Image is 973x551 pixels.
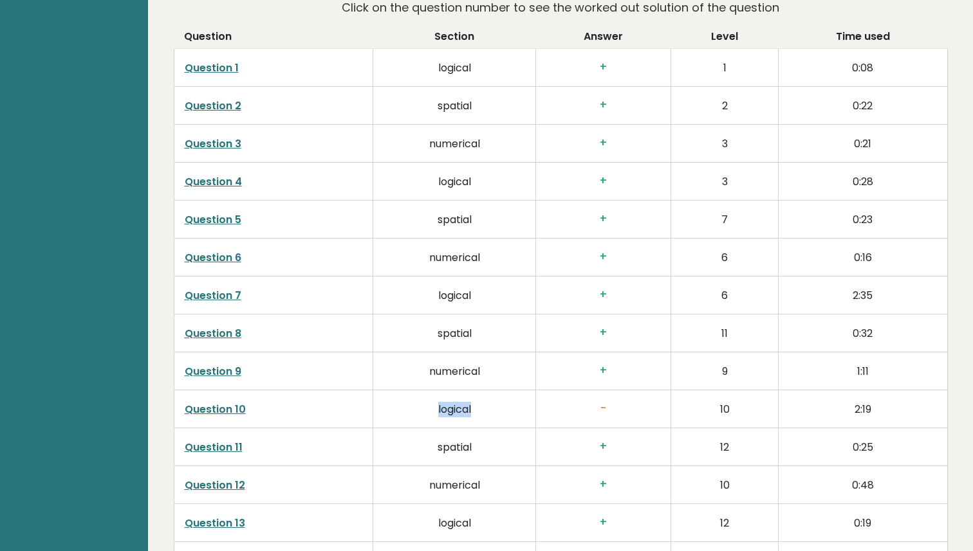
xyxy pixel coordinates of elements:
a: Question 11 [185,440,243,455]
a: Question 5 [185,212,241,227]
td: spatial [373,428,536,465]
h3: + [546,250,660,264]
a: Question 9 [185,364,241,379]
td: numerical [373,238,536,276]
td: 6 [671,238,779,276]
th: Section [373,29,536,49]
h3: + [546,136,660,150]
td: 0:25 [779,428,947,465]
th: Question [174,29,373,49]
td: 7 [671,200,779,238]
h3: + [546,288,660,302]
td: 0:19 [779,503,947,541]
h3: + [546,364,660,377]
a: Question 12 [185,478,245,492]
td: logical [373,276,536,314]
th: Level [671,29,779,49]
td: logical [373,48,536,86]
h3: + [546,440,660,453]
td: 0:16 [779,238,947,276]
td: 0:48 [779,465,947,503]
td: logical [373,162,536,200]
td: 2:35 [779,276,947,314]
td: numerical [373,465,536,503]
h3: + [546,98,660,112]
a: Question 6 [185,250,241,265]
a: Question 3 [185,136,241,151]
td: numerical [373,352,536,390]
td: 3 [671,124,779,162]
h3: - [546,402,660,415]
td: 0:23 [779,200,947,238]
a: Question 7 [185,288,241,303]
h3: + [546,326,660,339]
td: 2 [671,86,779,124]
a: Question 1 [185,60,239,75]
td: logical [373,390,536,428]
th: Answer [536,29,671,49]
h3: + [546,174,660,188]
td: 9 [671,352,779,390]
a: Question 4 [185,174,242,189]
td: 0:21 [779,124,947,162]
td: 2:19 [779,390,947,428]
td: 12 [671,428,779,465]
h3: + [546,516,660,529]
a: Question 13 [185,516,245,530]
td: spatial [373,314,536,352]
td: 1 [671,48,779,86]
td: 12 [671,503,779,541]
h3: + [546,60,660,74]
td: spatial [373,86,536,124]
td: 1:11 [779,352,947,390]
td: 0:28 [779,162,947,200]
td: 0:08 [779,48,947,86]
h3: + [546,478,660,491]
a: Question 8 [185,326,241,341]
td: 3 [671,162,779,200]
td: spatial [373,200,536,238]
td: logical [373,503,536,541]
td: 0:32 [779,314,947,352]
h3: + [546,212,660,226]
a: Question 10 [185,402,246,417]
td: 10 [671,390,779,428]
th: Time used [779,29,947,49]
td: 0:22 [779,86,947,124]
td: 10 [671,465,779,503]
td: numerical [373,124,536,162]
td: 6 [671,276,779,314]
td: 11 [671,314,779,352]
a: Question 2 [185,98,241,113]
